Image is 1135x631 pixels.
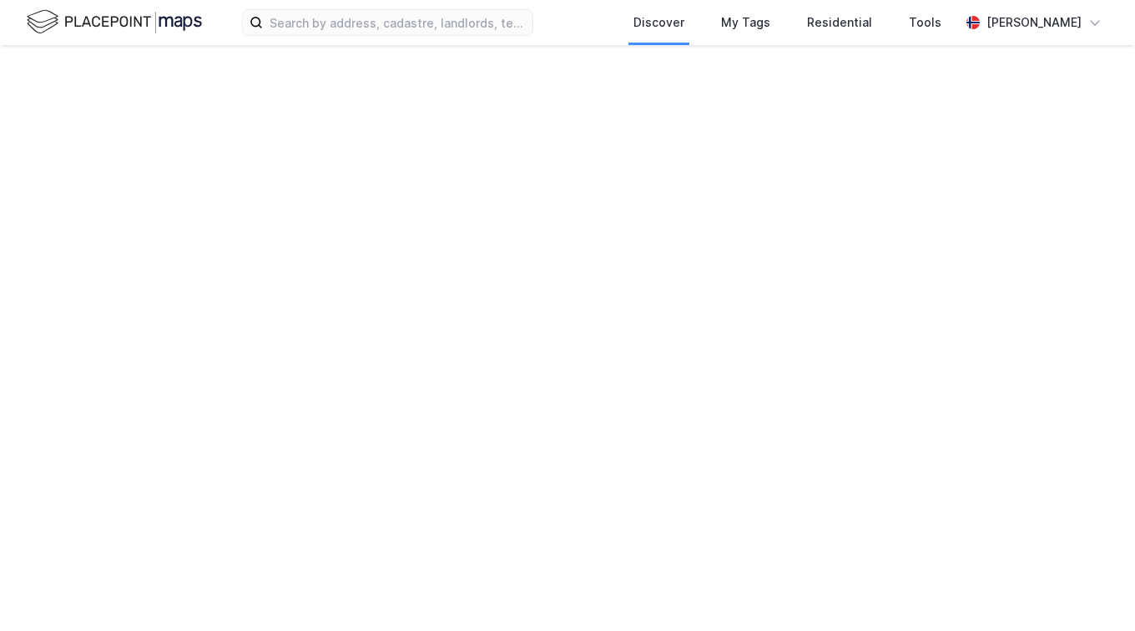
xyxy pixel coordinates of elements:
[721,13,770,33] div: My Tags
[909,13,941,33] div: Tools
[263,10,532,35] input: Search by address, cadastre, landlords, tenants or people
[633,13,684,33] div: Discover
[1052,551,1135,631] iframe: Chat Widget
[986,13,1082,33] div: [PERSON_NAME]
[27,8,202,37] img: logo.f888ab2527a4732fd821a326f86c7f29.svg
[807,13,872,33] div: Residential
